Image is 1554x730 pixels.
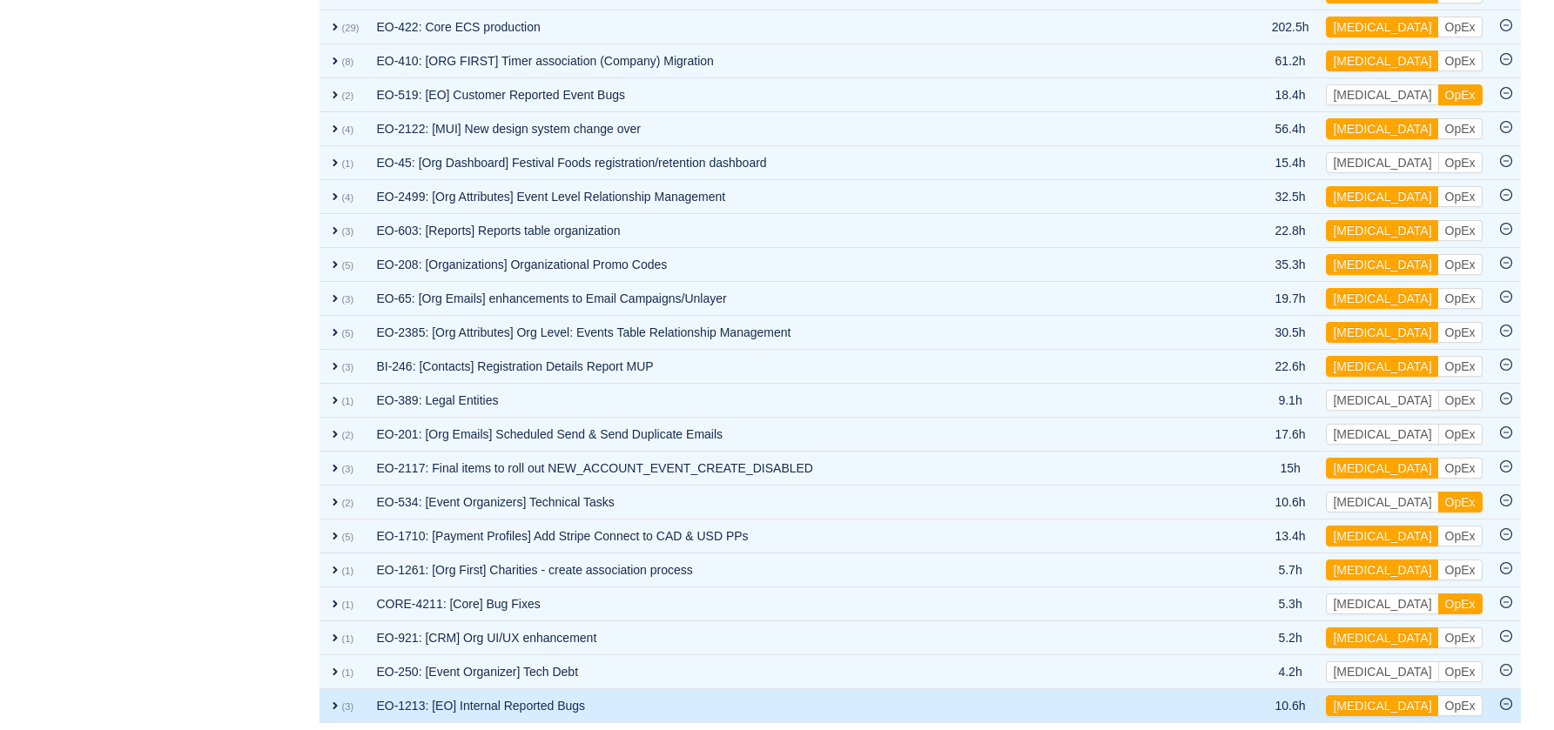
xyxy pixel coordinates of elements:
button: OpEx [1438,50,1483,71]
button: [MEDICAL_DATA] [1326,220,1438,241]
td: 32.5h [1263,180,1318,214]
i: icon: minus-circle [1500,87,1512,99]
td: 18.4h [1263,78,1318,112]
td: EO-410: [ORG FIRST] Timer association (Company) Migration [367,44,1234,78]
td: EO-1710: [Payment Profiles] Add Stripe Connect to CAD & USD PPs [367,519,1234,553]
button: [MEDICAL_DATA] [1326,186,1438,207]
td: EO-519: [EO] Customer Reported Event Bugs [367,78,1234,112]
button: [MEDICAL_DATA] [1326,424,1438,445]
small: (5) [342,532,354,542]
td: EO-921: [CRM] Org UI/UX enhancement [367,621,1234,655]
button: OpEx [1438,526,1483,546]
span: expand [328,495,342,509]
td: 30.5h [1263,316,1318,350]
small: (3) [342,362,354,372]
td: 4.2h [1263,655,1318,689]
td: EO-208: [Organizations] Organizational Promo Codes [367,248,1234,282]
small: (1) [342,396,354,406]
i: icon: minus-circle [1500,291,1512,303]
td: 56.4h [1263,112,1318,146]
button: [MEDICAL_DATA] [1326,593,1438,614]
button: OpEx [1438,593,1483,614]
button: OpEx [1438,695,1483,716]
button: OpEx [1438,118,1483,139]
span: expand [328,563,342,577]
button: OpEx [1438,254,1483,275]
i: icon: minus-circle [1500,562,1512,574]
td: 10.6h [1263,486,1318,519]
td: 5.3h [1263,587,1318,621]
td: 22.6h [1263,350,1318,384]
button: [MEDICAL_DATA] [1326,390,1438,411]
td: 13.4h [1263,519,1318,553]
small: (3) [342,226,354,237]
td: 5.2h [1263,621,1318,655]
td: CORE-4211: [Core] Bug Fixes [367,587,1234,621]
button: [MEDICAL_DATA] [1326,118,1438,139]
td: EO-65: [Org Emails] enhancements to Email Campaigns/Unlayer [367,282,1234,316]
button: [MEDICAL_DATA] [1326,254,1438,275]
button: [MEDICAL_DATA] [1326,627,1438,648]
td: 15.4h [1263,146,1318,180]
td: EO-1213: [EO] Internal Reported Bugs [367,689,1234,723]
td: 35.3h [1263,248,1318,282]
td: EO-2117: Final items to roll out NEW_ACCOUNT_EVENT_CREATE_DISABLED [367,452,1234,486]
i: icon: minus-circle [1500,664,1512,676]
span: expand [328,88,342,102]
td: EO-2385: [Org Attributes] Org Level: Events Table Relationship Management [367,316,1234,350]
small: (4) [342,192,354,203]
button: OpEx [1438,17,1483,37]
span: expand [328,631,342,645]
button: OpEx [1438,322,1483,343]
small: (4) [342,124,354,135]
button: [MEDICAL_DATA] [1326,695,1438,716]
td: 22.8h [1263,214,1318,248]
td: EO-45: [Org Dashboard] Festival Foods registration/retention dashboard [367,146,1234,180]
i: icon: minus-circle [1500,596,1512,608]
button: [MEDICAL_DATA] [1326,152,1438,173]
button: OpEx [1438,84,1483,105]
span: expand [328,393,342,407]
button: [MEDICAL_DATA] [1326,492,1438,512]
button: [MEDICAL_DATA] [1326,50,1438,71]
span: expand [328,122,342,136]
td: EO-2122: [MUI] New design system change over [367,112,1234,146]
small: (2) [342,498,354,508]
button: OpEx [1438,492,1483,512]
button: OpEx [1438,627,1483,648]
small: (3) [342,294,354,305]
button: [MEDICAL_DATA] [1326,559,1438,580]
i: icon: minus-circle [1500,460,1512,472]
small: (5) [342,260,354,271]
button: [MEDICAL_DATA] [1326,17,1438,37]
td: EO-2499: [Org Attributes] Event Level Relationship Management [367,180,1234,214]
td: 9.1h [1263,384,1318,418]
td: 17.6h [1263,418,1318,452]
i: icon: minus-circle [1500,325,1512,337]
span: expand [328,699,342,713]
small: (1) [342,566,354,576]
i: icon: minus-circle [1500,698,1512,710]
span: expand [328,224,342,238]
i: icon: minus-circle [1500,358,1512,371]
td: 202.5h [1263,10,1318,44]
small: (5) [342,328,354,338]
small: (2) [342,90,354,101]
button: [MEDICAL_DATA] [1326,84,1438,105]
small: (3) [342,464,354,474]
td: EO-201: [Org Emails] Scheduled Send & Send Duplicate Emails [367,418,1234,452]
button: OpEx [1438,288,1483,309]
button: OpEx [1438,458,1483,479]
span: expand [328,325,342,339]
button: OpEx [1438,220,1483,241]
button: [MEDICAL_DATA] [1326,288,1438,309]
i: icon: minus-circle [1500,257,1512,269]
i: icon: minus-circle [1500,189,1512,201]
button: OpEx [1438,186,1483,207]
i: icon: minus-circle [1500,53,1512,65]
td: EO-389: Legal Entities [367,384,1234,418]
span: expand [328,190,342,204]
button: [MEDICAL_DATA] [1326,356,1438,377]
td: 5.7h [1263,553,1318,587]
button: [MEDICAL_DATA] [1326,526,1438,546]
